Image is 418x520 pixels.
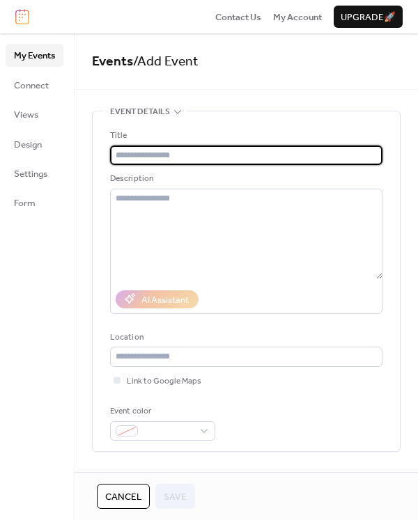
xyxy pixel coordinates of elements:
[215,10,261,24] a: Contact Us
[6,44,63,66] a: My Events
[341,10,396,24] span: Upgrade 🚀
[15,9,29,24] img: logo
[127,375,201,388] span: Link to Google Maps
[110,105,170,119] span: Event details
[6,133,63,155] a: Design
[6,162,63,184] a: Settings
[14,138,42,152] span: Design
[105,490,141,504] span: Cancel
[110,404,212,418] div: Event color
[110,331,380,345] div: Location
[6,74,63,96] a: Connect
[14,79,49,93] span: Connect
[14,49,55,63] span: My Events
[133,49,199,74] span: / Add Event
[92,49,133,74] a: Events
[110,468,169,482] span: Date and time
[334,6,403,28] button: Upgrade🚀
[97,484,150,509] button: Cancel
[14,108,38,122] span: Views
[110,129,380,143] div: Title
[110,172,380,186] div: Description
[6,191,63,214] a: Form
[14,167,47,181] span: Settings
[273,10,322,24] a: My Account
[14,196,36,210] span: Form
[6,103,63,125] a: Views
